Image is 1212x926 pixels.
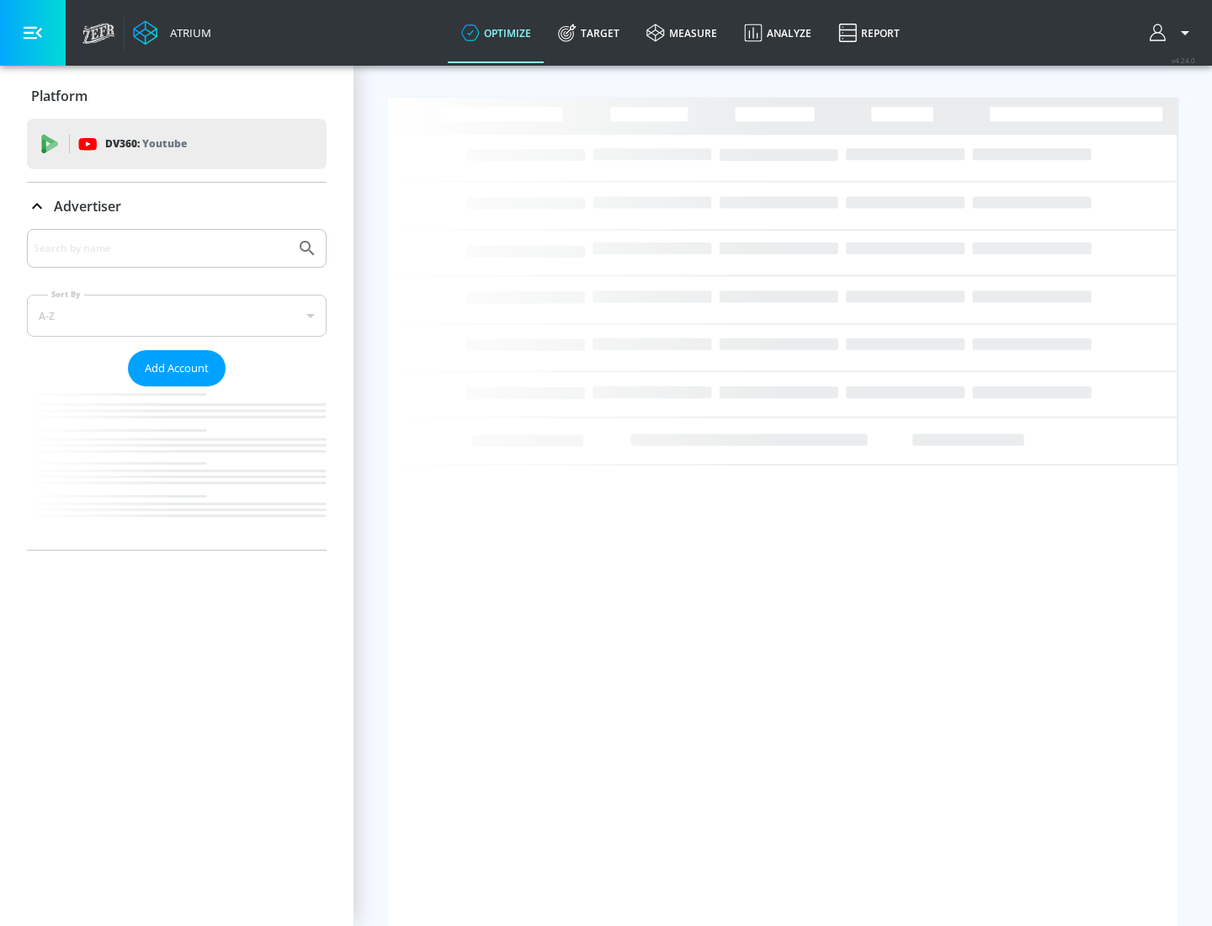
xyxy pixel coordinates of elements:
[27,119,327,169] div: DV360: Youtube
[27,72,327,120] div: Platform
[27,386,327,550] nav: list of Advertiser
[27,229,327,550] div: Advertiser
[133,20,211,45] a: Atrium
[731,3,825,63] a: Analyze
[34,237,289,259] input: Search by name
[48,289,84,300] label: Sort By
[105,135,187,153] p: DV360:
[145,359,209,378] span: Add Account
[54,197,121,216] p: Advertiser
[27,295,327,337] div: A-Z
[142,135,187,152] p: Youtube
[31,87,88,105] p: Platform
[163,25,211,40] div: Atrium
[27,183,327,230] div: Advertiser
[545,3,633,63] a: Target
[825,3,913,63] a: Report
[1172,56,1195,65] span: v 4.24.0
[633,3,731,63] a: measure
[128,350,226,386] button: Add Account
[448,3,545,63] a: optimize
